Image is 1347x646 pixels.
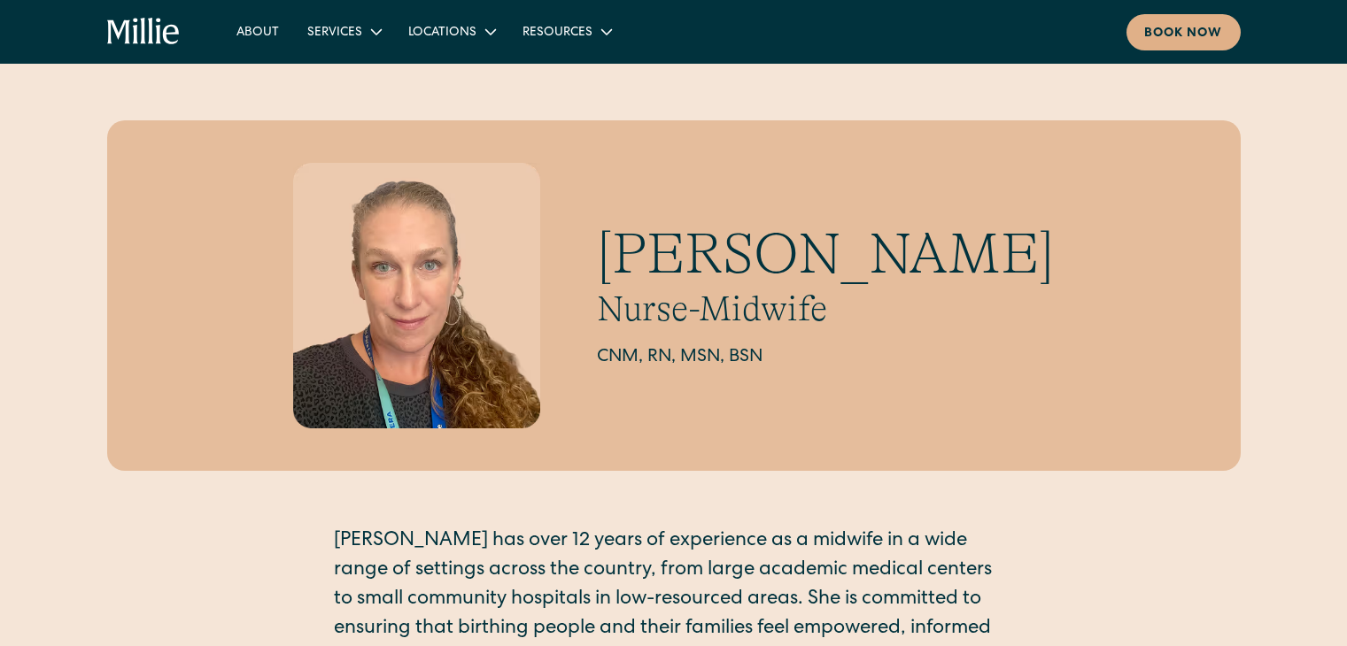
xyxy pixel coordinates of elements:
[1144,25,1223,43] div: Book now
[597,288,1054,330] h2: Nurse-Midwife
[307,24,362,42] div: Services
[408,24,476,42] div: Locations
[222,17,293,46] a: About
[293,17,394,46] div: Services
[508,17,624,46] div: Resources
[394,17,508,46] div: Locations
[107,18,181,46] a: home
[597,220,1054,288] h1: [PERSON_NAME]
[523,24,592,42] div: Resources
[597,344,1054,371] h2: CNM, RN, MSN, BSN
[1126,14,1241,50] a: Book now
